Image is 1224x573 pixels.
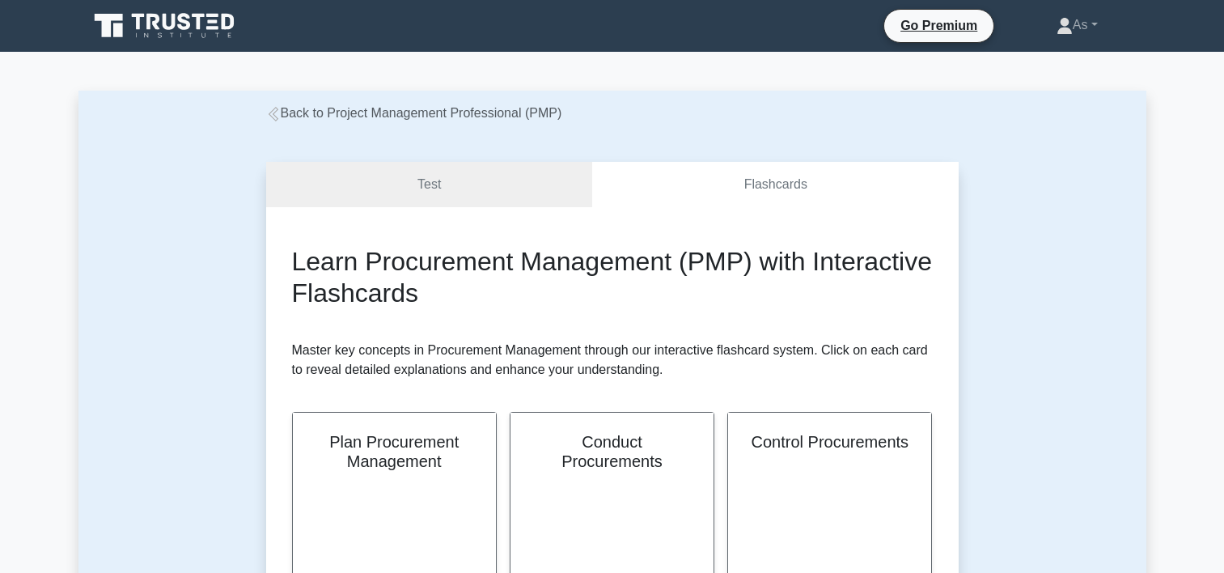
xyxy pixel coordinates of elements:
a: Flashcards [592,162,958,208]
p: Master key concepts in Procurement Management through our interactive flashcard system. Click on ... [292,341,933,380]
h2: Control Procurements [748,432,912,452]
h2: Conduct Procurements [530,432,694,471]
h2: Plan Procurement Management [312,432,476,471]
a: Test [266,162,593,208]
h2: Learn Procurement Management (PMP) with Interactive Flashcards [292,246,933,308]
a: Back to Project Management Professional (PMP) [266,106,562,120]
a: Go Premium [891,15,987,36]
a: As [1018,9,1137,41]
